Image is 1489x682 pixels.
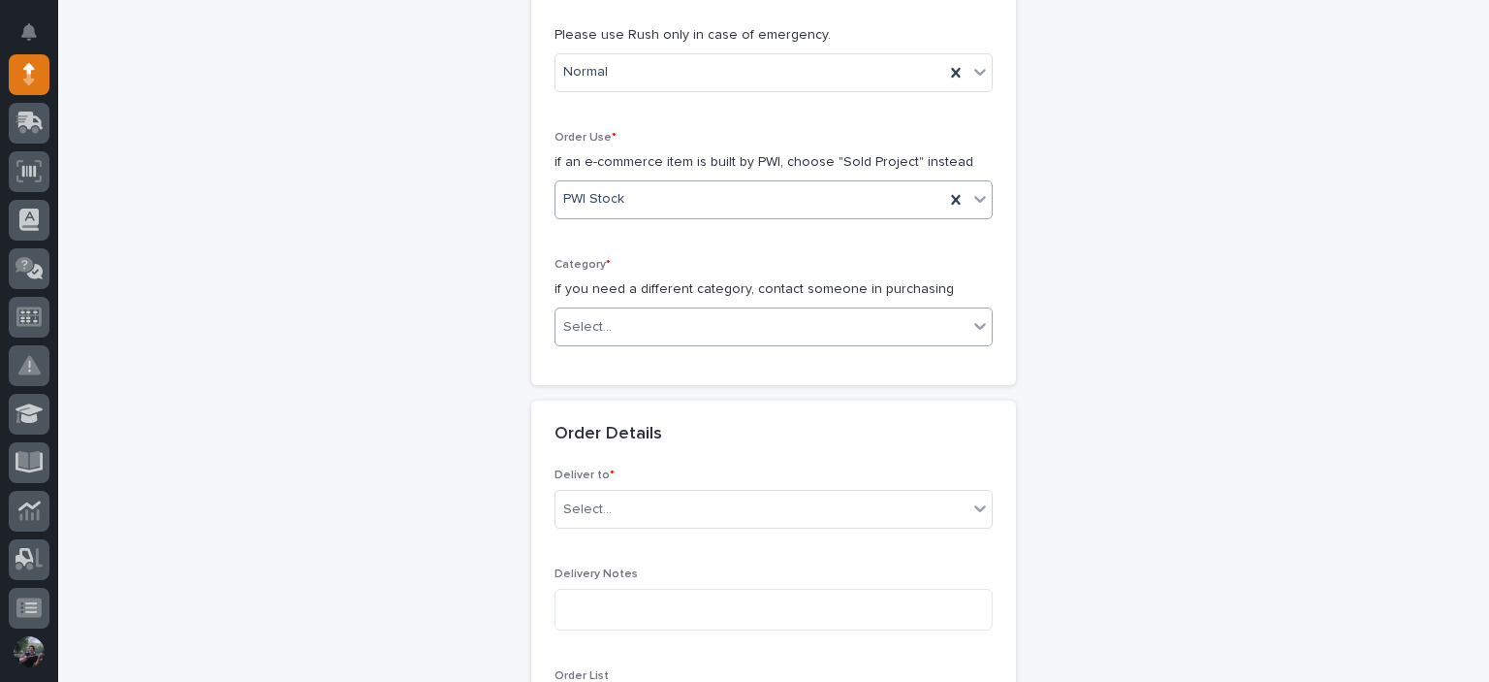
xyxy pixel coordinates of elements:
div: Select... [563,500,612,520]
button: users-avatar [9,632,49,672]
div: Select... [563,317,612,338]
span: Order Use [554,132,617,144]
h2: Order Details [554,424,662,445]
span: Delivery Notes [554,568,638,580]
span: Order List [554,670,609,682]
p: if you need a different category, contact someone in purchasing [554,279,993,300]
span: Category [554,259,611,271]
p: if an e-commerce item is built by PWI, choose "Sold Project" instead [554,152,993,173]
span: Deliver to [554,470,615,481]
span: PWI Stock [563,189,624,210]
button: Notifications [9,12,49,52]
div: Notifications [24,23,49,54]
span: Normal [563,62,608,82]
